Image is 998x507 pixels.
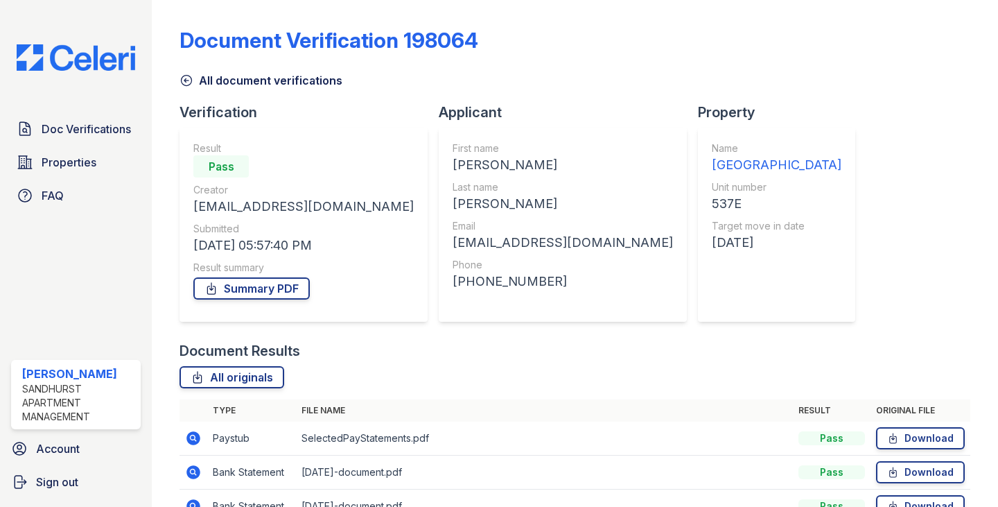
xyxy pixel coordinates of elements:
[798,465,865,479] div: Pass
[453,258,673,272] div: Phone
[193,222,414,236] div: Submitted
[296,422,793,456] td: SelectedPayStatements.pdf
[180,366,284,388] a: All originals
[712,219,841,233] div: Target move in date
[193,141,414,155] div: Result
[193,236,414,255] div: [DATE] 05:57:40 PM
[876,461,965,483] a: Download
[22,382,135,424] div: Sandhurst Apartment Management
[180,103,439,122] div: Verification
[180,28,478,53] div: Document Verification 198064
[712,180,841,194] div: Unit number
[6,435,146,463] a: Account
[180,341,300,361] div: Document Results
[6,468,146,496] a: Sign out
[207,399,296,422] th: Type
[193,155,249,178] div: Pass
[712,141,841,155] div: Name
[712,141,841,175] a: Name [GEOGRAPHIC_DATA]
[712,155,841,175] div: [GEOGRAPHIC_DATA]
[36,440,80,457] span: Account
[453,272,673,291] div: [PHONE_NUMBER]
[453,219,673,233] div: Email
[193,277,310,300] a: Summary PDF
[11,115,141,143] a: Doc Verifications
[439,103,698,122] div: Applicant
[193,261,414,275] div: Result summary
[180,72,342,89] a: All document verifications
[11,148,141,176] a: Properties
[207,456,296,490] td: Bank Statement
[42,121,131,137] span: Doc Verifications
[453,141,673,155] div: First name
[6,44,146,71] img: CE_Logo_Blue-a8612792a0a2168367f1c8372b55b34899dd931a85d93a1a3d3e32e68fde9ad4.png
[207,422,296,456] td: Paystub
[193,183,414,197] div: Creator
[876,427,965,449] a: Download
[712,233,841,252] div: [DATE]
[296,399,793,422] th: File name
[453,233,673,252] div: [EMAIL_ADDRESS][DOMAIN_NAME]
[453,194,673,214] div: [PERSON_NAME]
[22,366,135,382] div: [PERSON_NAME]
[193,197,414,216] div: [EMAIL_ADDRESS][DOMAIN_NAME]
[11,182,141,209] a: FAQ
[870,399,970,422] th: Original file
[798,431,865,445] div: Pass
[453,155,673,175] div: [PERSON_NAME]
[453,180,673,194] div: Last name
[36,474,78,490] span: Sign out
[712,194,841,214] div: 537E
[793,399,870,422] th: Result
[698,103,866,122] div: Property
[296,456,793,490] td: [DATE]-document.pdf
[42,187,64,204] span: FAQ
[42,154,96,171] span: Properties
